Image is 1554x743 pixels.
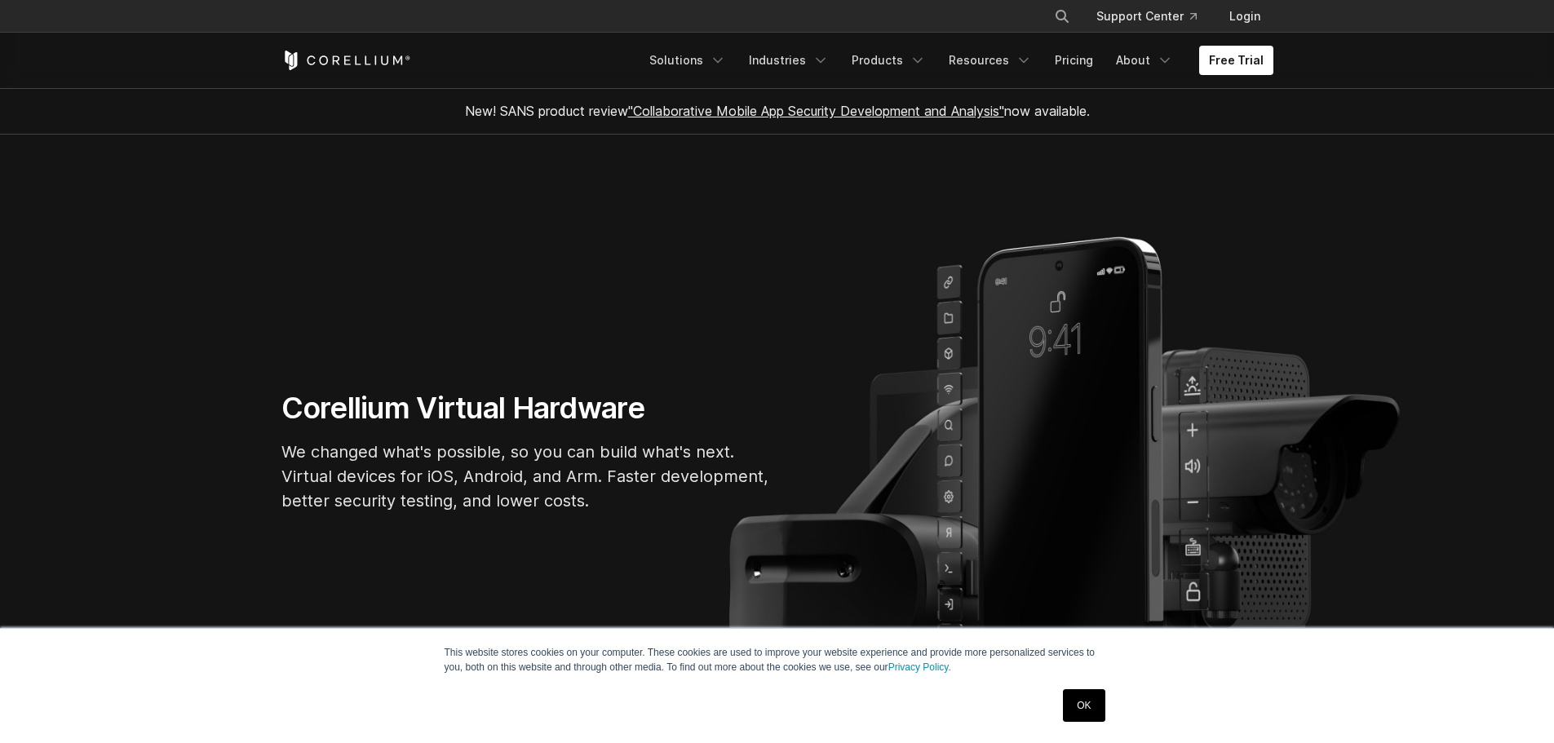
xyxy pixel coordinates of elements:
p: This website stores cookies on your computer. These cookies are used to improve your website expe... [445,645,1110,674]
span: New! SANS product review now available. [465,103,1090,119]
a: Login [1216,2,1273,31]
a: Solutions [640,46,736,75]
a: Products [842,46,936,75]
a: Support Center [1083,2,1210,31]
a: Pricing [1045,46,1103,75]
a: Privacy Policy. [888,661,951,673]
a: Free Trial [1199,46,1273,75]
a: OK [1063,689,1105,722]
button: Search [1047,2,1077,31]
a: Industries [739,46,839,75]
h1: Corellium Virtual Hardware [281,390,771,427]
a: "Collaborative Mobile App Security Development and Analysis" [628,103,1004,119]
a: About [1106,46,1183,75]
a: Resources [939,46,1042,75]
div: Navigation Menu [1034,2,1273,31]
div: Navigation Menu [640,46,1273,75]
a: Corellium Home [281,51,411,70]
p: We changed what's possible, so you can build what's next. Virtual devices for iOS, Android, and A... [281,440,771,513]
